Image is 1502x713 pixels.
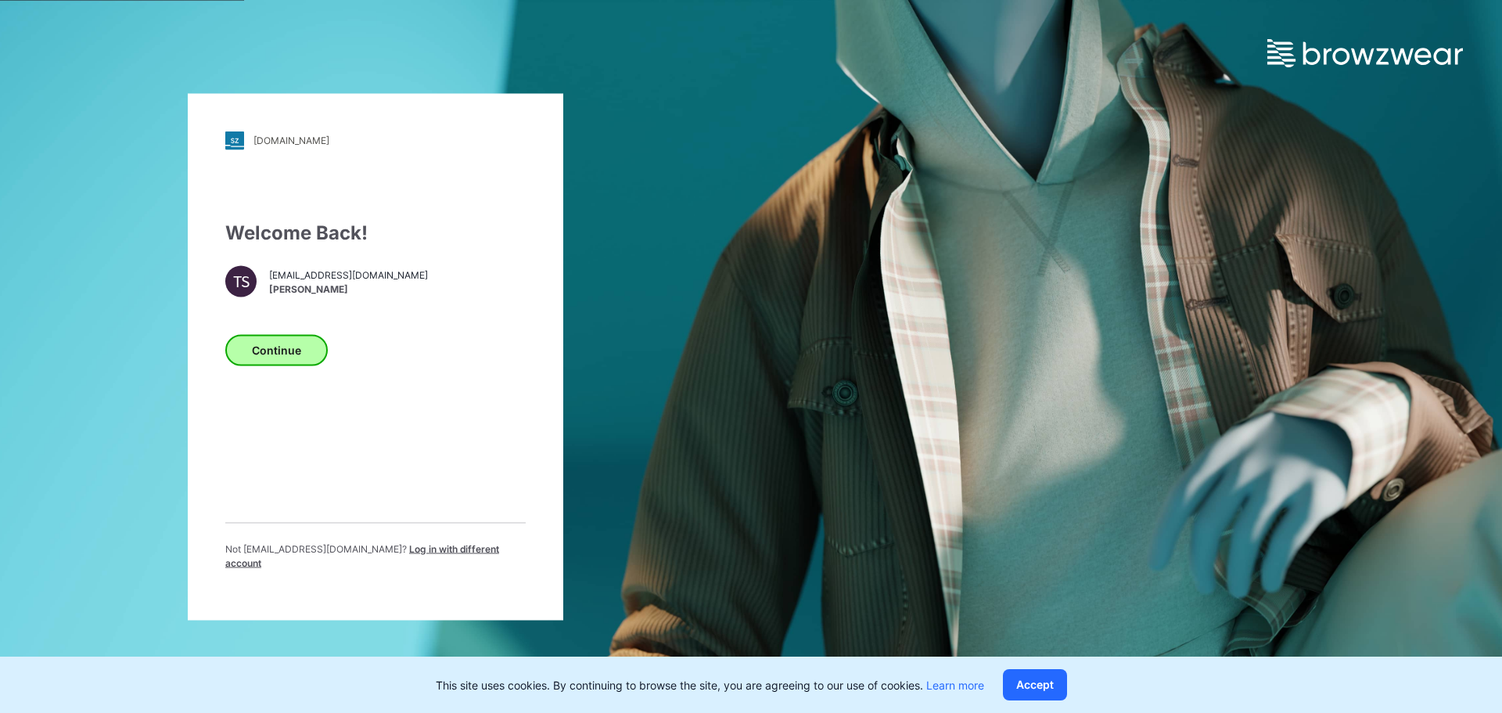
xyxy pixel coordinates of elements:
[1267,39,1463,67] img: browzwear-logo.e42bd6dac1945053ebaf764b6aa21510.svg
[225,265,257,297] div: TS
[225,131,526,149] a: [DOMAIN_NAME]
[436,677,984,693] p: This site uses cookies. By continuing to browse the site, you are agreeing to our use of cookies.
[225,542,526,570] p: Not [EMAIL_ADDRESS][DOMAIN_NAME] ?
[1003,669,1067,700] button: Accept
[926,679,984,692] a: Learn more
[225,131,244,149] img: stylezone-logo.562084cfcfab977791bfbf7441f1a819.svg
[269,268,428,283] span: [EMAIL_ADDRESS][DOMAIN_NAME]
[225,334,328,366] button: Continue
[269,283,428,297] span: [PERSON_NAME]
[253,135,329,146] div: [DOMAIN_NAME]
[225,218,526,247] div: Welcome Back!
